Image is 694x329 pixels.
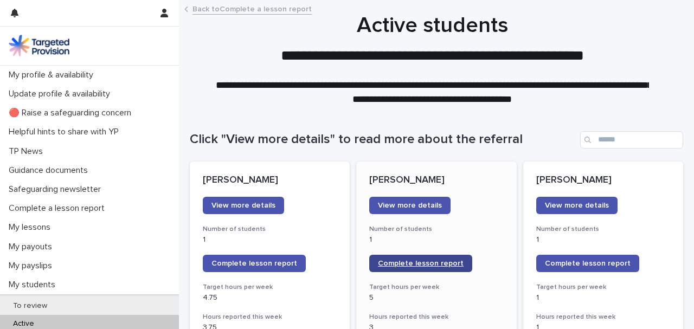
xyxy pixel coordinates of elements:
a: View more details [369,197,451,214]
h3: Target hours per week [369,283,503,292]
a: Complete lesson report [369,255,472,272]
p: 1 [369,235,503,244]
h3: Target hours per week [203,283,337,292]
p: Update profile & availability [4,89,119,99]
span: View more details [378,202,442,209]
a: View more details [536,197,618,214]
h3: Number of students [203,225,337,234]
a: Back toComplete a lesson report [192,2,312,15]
p: 1 [536,293,670,302]
p: Safeguarding newsletter [4,184,110,195]
span: View more details [545,202,609,209]
input: Search [580,131,683,149]
p: My profile & availability [4,70,102,80]
p: Guidance documents [4,165,97,176]
p: 5 [369,293,503,302]
h1: Active students [190,12,675,38]
span: View more details [211,202,275,209]
a: Complete lesson report [203,255,306,272]
p: Active [4,319,43,328]
p: Complete a lesson report [4,203,113,214]
img: M5nRWzHhSzIhMunXDL62 [9,35,69,56]
span: Complete lesson report [378,260,464,267]
p: 1 [203,235,337,244]
p: My students [4,280,64,290]
p: My payouts [4,242,61,252]
a: Complete lesson report [536,255,639,272]
p: [PERSON_NAME] [203,175,337,186]
p: To review [4,301,56,311]
p: 🔴 Raise a safeguarding concern [4,108,140,118]
p: TP News [4,146,52,157]
p: [PERSON_NAME] [369,175,503,186]
h1: Click "View more details" to read more about the referral [190,132,576,147]
h3: Number of students [536,225,670,234]
p: 4.75 [203,293,337,302]
p: 1 [536,235,670,244]
h3: Target hours per week [536,283,670,292]
span: Complete lesson report [211,260,297,267]
a: View more details [203,197,284,214]
h3: Hours reported this week [203,313,337,321]
p: My lessons [4,222,59,233]
p: [PERSON_NAME] [536,175,670,186]
h3: Number of students [369,225,503,234]
p: My payslips [4,261,61,271]
h3: Hours reported this week [369,313,503,321]
span: Complete lesson report [545,260,631,267]
h3: Hours reported this week [536,313,670,321]
p: Helpful hints to share with YP [4,127,127,137]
